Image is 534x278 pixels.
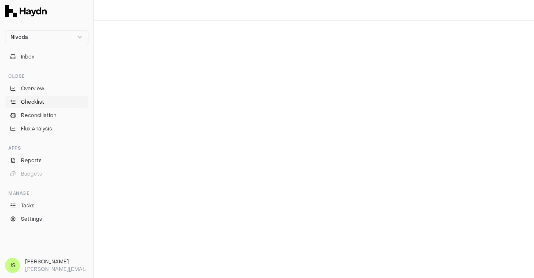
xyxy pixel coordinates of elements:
[21,157,42,164] span: Reports
[21,202,35,209] span: Tasks
[5,51,88,63] button: Inbox
[5,141,88,155] div: Apps
[5,258,20,273] span: JS
[5,123,88,135] a: Flux Analysis
[5,155,88,166] a: Reports
[5,69,88,83] div: Close
[21,85,44,92] span: Overview
[25,265,88,273] p: [PERSON_NAME][EMAIL_ADDRESS][DOMAIN_NAME]
[21,125,52,133] span: Flux Analysis
[5,30,88,44] button: Nivoda
[21,98,44,106] span: Checklist
[25,258,88,265] h3: [PERSON_NAME]
[5,83,88,94] a: Overview
[5,110,88,121] a: Reconciliation
[5,5,47,17] img: Haydn Logo
[5,186,88,200] div: Manage
[21,215,42,223] span: Settings
[5,168,88,180] button: Budgets
[21,112,56,119] span: Reconciliation
[5,96,88,108] a: Checklist
[10,34,28,41] span: Nivoda
[5,200,88,212] a: Tasks
[21,53,34,61] span: Inbox
[5,213,88,225] a: Settings
[21,170,42,178] span: Budgets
